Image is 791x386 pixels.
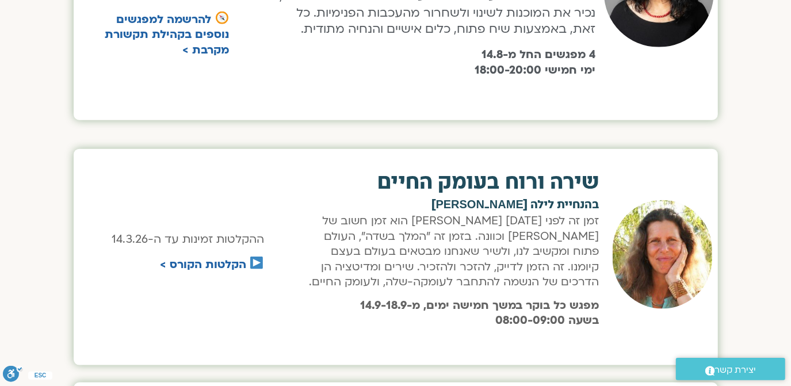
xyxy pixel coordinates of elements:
h5: ההקלטות זמינות עד ה-14.3.26 [98,232,264,247]
b: 4 מפגשים החל מ-14.8 ימי חמישי 18:00-20:00 [475,47,595,77]
a: להרשמה למפגשים נוספים בקהילת תקשורת מקרבת > [105,12,229,58]
a: הקלטות הקורס > [160,257,246,272]
span: יצירת קשר [715,362,756,378]
h2: בהנחיית לילה [PERSON_NAME] [304,199,599,211]
a: יצירת קשר [676,358,785,380]
p: זמן זה לפני [DATE] [PERSON_NAME] הוא זמן חשוב של [PERSON_NAME] וכוונה. בזמן זה "המלך בשדה", העולם... [304,213,599,289]
img: 🧭 [216,12,228,24]
img: לילה קמחי [613,200,712,309]
img: ▶️ [250,257,263,269]
b: מפגש כל בוקר במשך חמישה ימים, מ-14.9-18.9 בשעה 08:00-09:00 [360,298,599,328]
h2: שירה ורוח בעומק החיים [304,172,599,193]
